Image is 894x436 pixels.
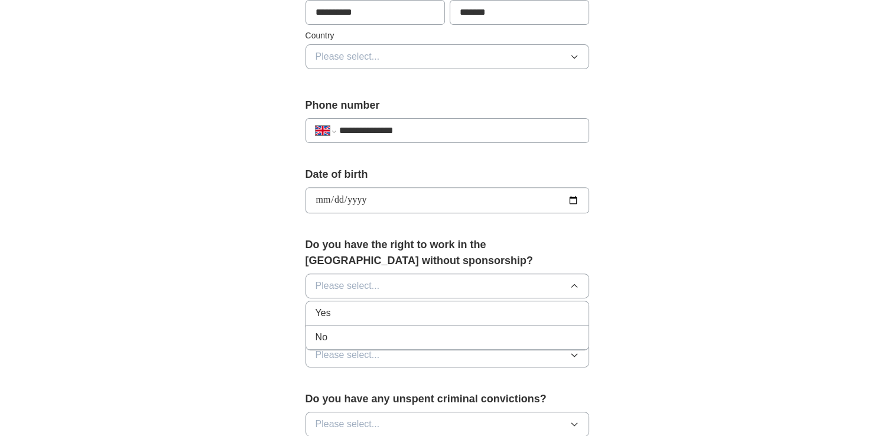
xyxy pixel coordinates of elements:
[305,30,589,42] label: Country
[305,167,589,183] label: Date of birth
[316,306,331,320] span: Yes
[305,97,589,113] label: Phone number
[316,279,380,293] span: Please select...
[316,330,327,344] span: No
[305,343,589,367] button: Please select...
[305,44,589,69] button: Please select...
[305,274,589,298] button: Please select...
[316,50,380,64] span: Please select...
[316,417,380,431] span: Please select...
[305,391,589,407] label: Do you have any unspent criminal convictions?
[305,237,589,269] label: Do you have the right to work in the [GEOGRAPHIC_DATA] without sponsorship?
[316,348,380,362] span: Please select...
